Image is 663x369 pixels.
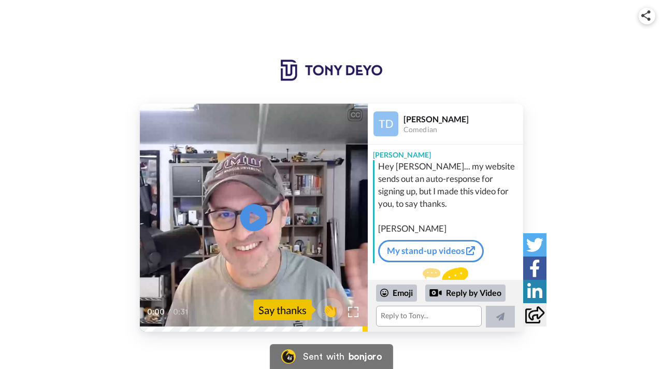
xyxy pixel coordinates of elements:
img: Bonjoro Logo [281,349,296,364]
img: message.svg [423,267,468,288]
div: Say thanks [253,300,312,320]
button: 👏 [317,298,343,321]
div: Comedian [403,125,523,134]
div: Reply by Video [429,287,442,299]
span: / [167,306,171,318]
span: 0:31 [173,306,191,318]
div: Emoji [376,285,417,301]
a: Bonjoro LogoSent withbonjoro [270,344,393,369]
img: Profile Image [373,111,398,136]
img: logo [275,52,388,88]
div: Reply by Video [425,285,506,302]
div: [PERSON_NAME] [403,114,523,124]
div: Send [PERSON_NAME] a reply. [368,267,523,305]
div: Sent with [303,352,344,361]
a: My stand-up videos [378,240,484,262]
span: 0:00 [147,306,165,318]
img: ic_share.svg [641,10,651,21]
div: Hey [PERSON_NAME]... my website sends out an auto-response for signing up, but I made this video ... [378,160,521,235]
img: Full screen [348,307,358,317]
div: [PERSON_NAME] [368,145,523,160]
div: CC [349,110,362,120]
div: bonjoro [349,352,382,361]
span: 👏 [317,302,343,318]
